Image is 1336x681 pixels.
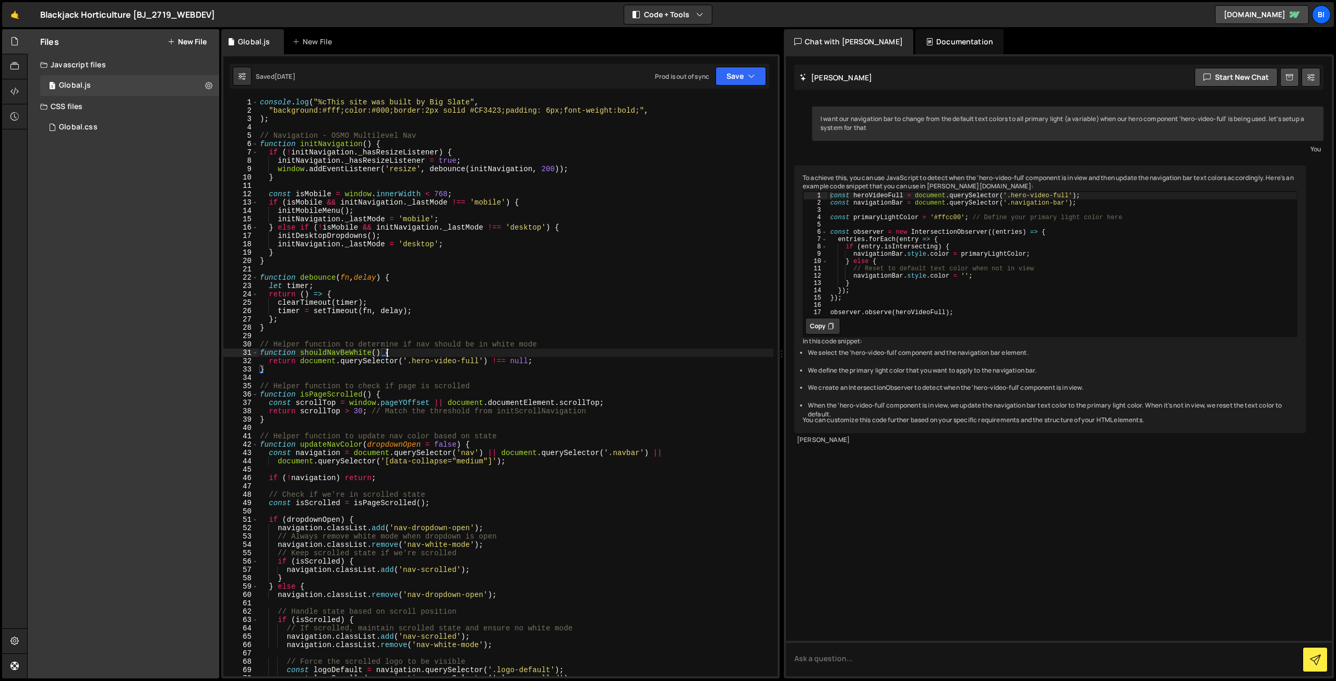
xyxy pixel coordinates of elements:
div: 1 [223,98,258,106]
div: 24 [223,290,258,298]
div: 19 [223,248,258,257]
div: 48 [223,491,258,499]
div: 4 [223,123,258,132]
div: 68 [223,658,258,666]
div: 26 [223,307,258,315]
div: 1 [804,192,828,199]
div: 44 [223,457,258,465]
li: We define the primary light color that you want to apply to the navigation bar. [808,366,1297,375]
button: Code + Tools [624,5,712,24]
div: 16258/43966.css [40,117,219,138]
div: 27 [223,315,258,324]
div: 8 [223,157,258,165]
h2: Files [40,36,59,47]
div: 54 [223,541,258,549]
div: 45 [223,465,258,474]
div: [DATE] [275,72,295,81]
div: 51 [223,516,258,524]
div: 59 [223,582,258,591]
div: 39 [223,415,258,424]
div: 16 [804,302,828,309]
div: CSS files [28,96,219,117]
div: Blackjack Horticulture [BJ_2719_WEBDEV] [40,8,215,21]
div: 21 [223,265,258,273]
div: 50 [223,507,258,516]
div: 46 [223,474,258,482]
div: Saved [256,72,295,81]
div: Global.js [59,81,91,90]
div: 30 [223,340,258,349]
div: 9 [804,250,828,258]
div: 22 [223,273,258,282]
div: 16258/43868.js [40,75,219,96]
div: 16 [223,223,258,232]
button: Copy [805,318,840,334]
div: 53 [223,532,258,541]
div: 20 [223,257,258,265]
div: 11 [804,265,828,272]
div: 3 [804,207,828,214]
div: 15 [223,215,258,223]
div: 52 [223,524,258,532]
div: 2 [223,106,258,115]
div: 23 [223,282,258,290]
div: I want our navigation bar to change from the default text colors to all primary light (a variable... [812,106,1323,141]
div: 25 [223,298,258,307]
div: Javascript files [28,54,219,75]
div: 60 [223,591,258,599]
div: 14 [804,287,828,294]
div: 17 [223,232,258,240]
div: 31 [223,349,258,357]
div: 5 [804,221,828,229]
div: 49 [223,499,258,507]
div: 7 [223,148,258,157]
div: 12 [223,190,258,198]
div: 15 [804,294,828,302]
div: To achieve this, you can use JavaScript to detect when the 'hero-video-full' component is in view... [794,165,1306,434]
div: [PERSON_NAME] [797,436,1303,445]
div: 64 [223,624,258,632]
div: 62 [223,607,258,616]
li: When the 'hero-video-full' component is in view, we update the navigation bar text color to the p... [808,401,1297,419]
div: 56 [223,557,258,566]
div: 2 [804,199,828,207]
div: 36 [223,390,258,399]
div: 32 [223,357,258,365]
div: 55 [223,549,258,557]
div: 7 [804,236,828,243]
div: 69 [223,666,258,674]
div: 6 [804,229,828,236]
h2: [PERSON_NAME] [800,73,872,82]
div: 13 [804,280,828,287]
button: New File [168,38,207,46]
div: 10 [804,258,828,265]
div: 6 [223,140,258,148]
button: Start new chat [1195,68,1278,87]
div: 47 [223,482,258,491]
div: New File [292,37,336,47]
div: Global.css [59,123,98,132]
div: 43 [223,449,258,457]
div: 33 [223,365,258,374]
li: We create an IntersectionObserver to detect when the 'hero-video-full' component is in view. [808,384,1297,392]
a: Bi [1312,5,1331,24]
div: 9 [223,165,258,173]
div: 38 [223,407,258,415]
div: 63 [223,616,258,624]
div: 58 [223,574,258,582]
div: 42 [223,440,258,449]
div: Prod is out of sync [655,72,709,81]
div: 18 [223,240,258,248]
div: 13 [223,198,258,207]
div: Chat with [PERSON_NAME] [784,29,913,54]
div: 66 [223,641,258,649]
button: Save [715,67,766,86]
div: 67 [223,649,258,658]
div: 5 [223,132,258,140]
div: 14 [223,207,258,215]
div: 34 [223,374,258,382]
div: Documentation [915,29,1004,54]
div: 17 [804,309,828,316]
div: 28 [223,324,258,332]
